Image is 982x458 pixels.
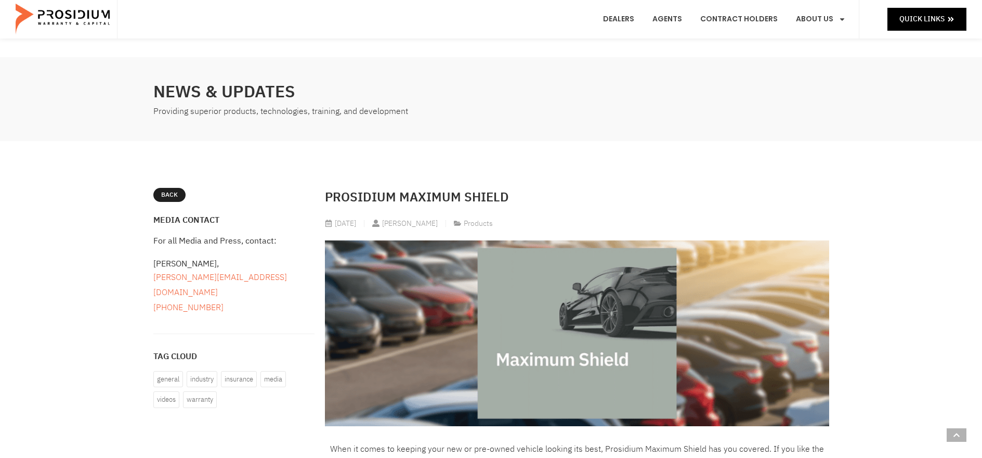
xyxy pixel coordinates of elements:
a: [PERSON_NAME][EMAIL_ADDRESS][DOMAIN_NAME] [153,271,287,299]
a: Warranty [183,391,217,408]
a: Back [153,188,186,202]
a: Quick Links [887,8,966,30]
h4: Media Contact [153,216,315,224]
a: [DATE] [325,217,356,230]
span: Quick Links [899,12,945,26]
a: Media [260,371,286,387]
div: For all Media and Press, contact: [153,235,315,247]
h2: Prosidium Maximum Shield [325,188,829,207]
a: Videos [153,391,179,408]
h4: Tag Cloud [153,352,315,361]
div: [PERSON_NAME], [153,258,315,315]
span: Products [464,218,493,229]
a: Industry [187,371,217,387]
time: [DATE] [335,218,356,229]
span: Back [161,189,178,201]
a: General [153,371,183,387]
a: [PERSON_NAME] [372,217,438,230]
a: [PHONE_NUMBER] [153,301,224,314]
a: Insurance [221,371,257,387]
div: Providing superior products, technologies, training, and development [153,104,486,119]
span: [PERSON_NAME] [379,217,438,230]
h2: News & Updates [153,79,486,104]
